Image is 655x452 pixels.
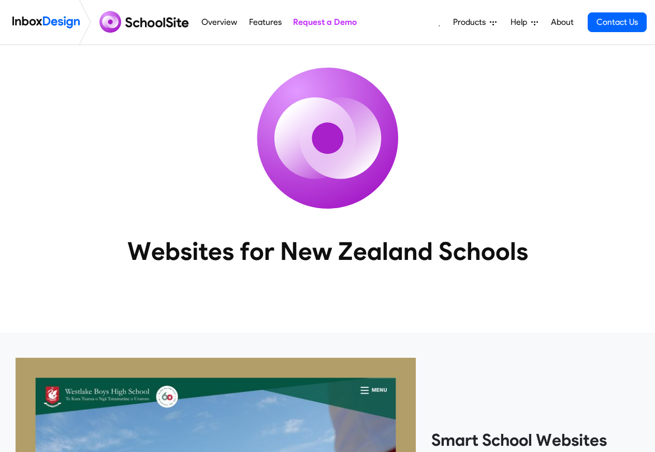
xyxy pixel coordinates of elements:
[82,236,574,267] heading: Websites for New Zealand Schools
[95,10,196,35] img: schoolsite logo
[511,16,531,28] span: Help
[506,12,542,33] a: Help
[548,12,576,33] a: About
[449,12,501,33] a: Products
[431,430,639,450] heading: Smart School Websites
[246,12,284,33] a: Features
[235,45,421,231] img: icon_schoolsite.svg
[588,12,647,32] a: Contact Us
[199,12,240,33] a: Overview
[290,12,359,33] a: Request a Demo
[453,16,490,28] span: Products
